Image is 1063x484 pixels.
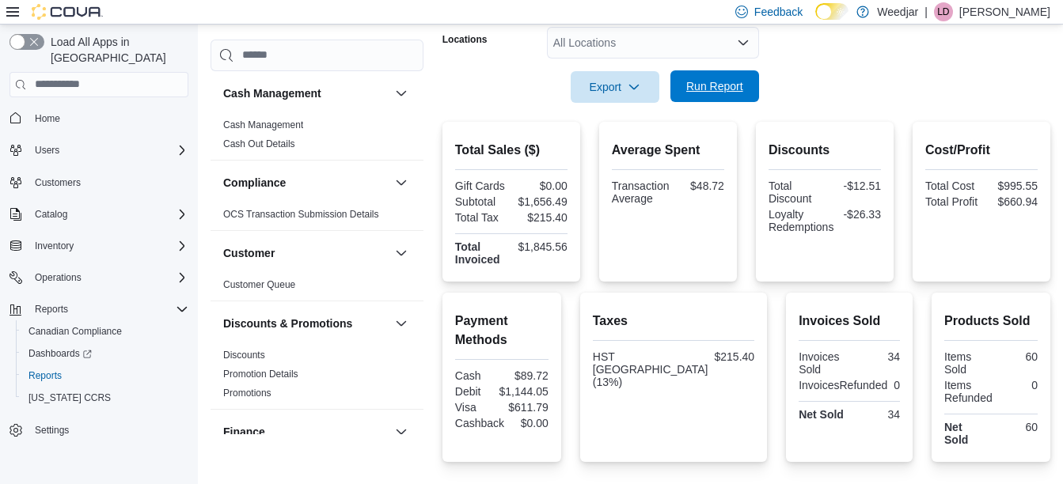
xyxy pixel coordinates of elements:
[499,385,548,398] div: $1,144.05
[3,235,195,257] button: Inventory
[877,2,918,21] p: Weedjar
[223,424,265,440] h3: Finance
[994,350,1038,363] div: 60
[28,236,80,255] button: Inventory
[223,368,298,380] span: Promotion Details
[9,100,188,483] nav: Complex example
[28,205,188,224] span: Catalog
[16,365,195,387] button: Reports
[35,271,82,284] span: Operations
[223,175,389,191] button: Compliance
[28,109,66,128] a: Home
[999,379,1038,391] div: 0
[840,208,881,221] div: -$26.33
[16,342,195,365] a: Dashboards
[28,141,66,160] button: Users
[35,303,68,316] span: Reports
[455,369,499,382] div: Cash
[223,424,389,440] button: Finance
[442,33,488,46] label: Locations
[35,424,69,437] span: Settings
[505,369,549,382] div: $89.72
[28,421,75,440] a: Settings
[392,84,411,103] button: Cash Management
[223,209,379,220] a: OCS Transaction Submission Details
[455,240,500,266] strong: Total Invoiced
[925,141,1038,160] h2: Cost/Profit
[223,350,265,361] a: Discounts
[223,208,379,221] span: OCS Transaction Submission Details
[924,2,928,21] p: |
[392,173,411,192] button: Compliance
[944,421,968,446] strong: Net Sold
[455,385,493,398] div: Debit
[22,322,188,341] span: Canadian Compliance
[28,173,87,192] a: Customers
[22,388,188,407] span: Washington CCRS
[3,139,195,161] button: Users
[28,347,92,360] span: Dashboards
[959,2,1050,21] p: [PERSON_NAME]
[223,119,303,130] a: Cash Management
[223,316,352,331] h3: Discounts & Promotions
[769,208,834,233] div: Loyalty Redemptions
[223,138,295,150] span: Cash Out Details
[3,203,195,225] button: Catalog
[223,388,271,399] a: Promotions
[392,314,411,333] button: Discounts & Promotions
[670,70,759,102] button: Run Report
[505,401,549,414] div: $611.79
[3,107,195,130] button: Home
[737,36,750,49] button: Open list of options
[514,240,568,253] div: $1,845.56
[937,2,949,21] span: LD
[815,3,849,20] input: Dark Mode
[593,312,754,331] h2: Taxes
[392,422,411,441] button: Finance
[35,144,59,157] span: Users
[612,180,670,205] div: Transaction Average
[3,298,195,320] button: Reports
[3,267,195,289] button: Operations
[799,350,846,376] div: Invoices Sold
[769,180,822,205] div: Total Discount
[223,245,275,261] h3: Customer
[514,180,568,192] div: $0.00
[16,320,195,342] button: Canadian Compliance
[994,421,1038,433] div: 60
[44,34,188,66] span: Load All Apps in [GEOGRAPHIC_DATA]
[22,344,188,363] span: Dashboards
[392,244,411,263] button: Customer
[211,205,423,230] div: Compliance
[28,300,188,319] span: Reports
[22,388,117,407] a: [US_STATE] CCRS
[852,408,900,421] div: 34
[28,420,188,440] span: Settings
[28,268,88,287] button: Operations
[455,211,508,224] div: Total Tax
[22,366,188,385] span: Reports
[593,350,708,388] div: HST [GEOGRAPHIC_DATA] (13%)
[514,211,568,224] div: $215.40
[22,322,128,341] a: Canadian Compliance
[28,172,188,192] span: Customers
[514,195,568,208] div: $1,656.49
[3,171,195,194] button: Customers
[223,369,298,380] a: Promotion Details
[511,417,549,429] div: $0.00
[925,180,978,192] div: Total Cost
[211,346,423,409] div: Discounts & Promotions
[675,180,723,192] div: $48.72
[28,268,188,287] span: Operations
[223,85,389,101] button: Cash Management
[799,408,844,421] strong: Net Sold
[455,141,568,160] h2: Total Sales ($)
[16,387,195,409] button: [US_STATE] CCRS
[815,20,816,21] span: Dark Mode
[799,312,900,331] h2: Invoices Sold
[22,366,68,385] a: Reports
[28,369,62,382] span: Reports
[28,325,122,338] span: Canadian Compliance
[223,316,389,331] button: Discounts & Promotions
[223,245,389,261] button: Customer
